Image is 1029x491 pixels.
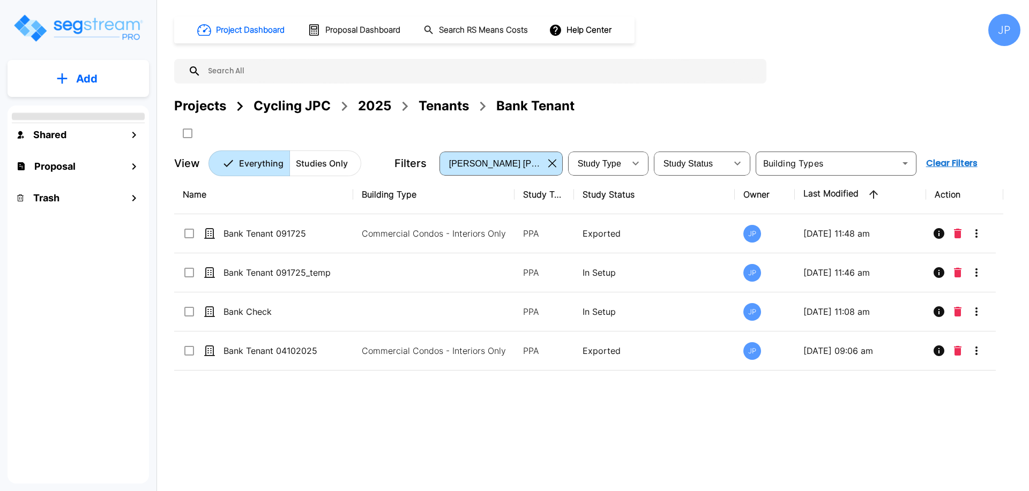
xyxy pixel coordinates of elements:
button: Studies Only [289,150,361,176]
div: Bank Tenant [496,96,575,116]
p: Bank Check [223,305,331,318]
div: Select [656,148,727,178]
p: [DATE] 11:08 am [803,305,918,318]
h1: Search RS Means Costs [439,24,528,36]
div: JP [743,342,761,360]
h1: Proposal Dashboard [325,24,400,36]
div: JP [743,264,761,282]
button: More-Options [966,340,987,361]
div: JP [743,225,761,243]
div: Select [442,148,544,178]
h1: Shared [33,127,66,142]
button: SelectAll [177,123,198,144]
button: More-Options [966,301,987,322]
button: Clear Filters [922,153,982,174]
div: Projects [174,96,226,116]
th: Owner [735,175,794,214]
button: More-Options [966,223,987,244]
h1: Project Dashboard [216,24,285,36]
input: Search All [201,59,761,84]
th: Last Modified [795,175,926,214]
button: Help Center [547,20,616,40]
button: Delete [950,223,966,244]
button: Proposal Dashboard [303,19,406,41]
p: PPA [523,227,565,240]
button: Delete [950,262,966,283]
img: Logo [12,13,144,43]
p: Bank Tenant 091725 [223,227,331,240]
button: Info [928,223,950,244]
div: Platform [208,150,361,176]
p: In Setup [583,266,727,279]
button: Open [898,156,913,171]
div: JP [743,303,761,321]
div: 2025 [358,96,391,116]
button: Search RS Means Costs [419,20,534,41]
div: JP [988,14,1020,46]
p: Bank Tenant 04102025 [223,344,331,357]
button: Info [928,340,950,361]
button: Everything [208,150,290,176]
h1: Proposal [34,159,76,173]
th: Building Type [353,175,514,214]
th: Study Status [574,175,735,214]
p: In Setup [583,305,727,318]
span: Study Type [578,159,621,168]
p: Add [76,71,98,87]
button: Delete [950,301,966,322]
p: PPA [523,344,565,357]
div: Select [570,148,625,178]
h1: Trash [33,191,59,205]
p: PPA [523,305,565,318]
input: Building Types [759,156,896,171]
button: Project Dashboard [193,18,290,42]
th: Name [174,175,353,214]
p: PPA [523,266,565,279]
p: Everything [239,157,284,170]
p: Commercial Condos - Interiors Only [362,344,506,357]
div: Cycling JPC [253,96,331,116]
p: View [174,155,200,171]
p: [DATE] 11:46 am [803,266,918,279]
button: Info [928,301,950,322]
p: Studies Only [296,157,348,170]
button: Info [928,262,950,283]
p: [DATE] 09:06 am [803,344,918,357]
p: Exported [583,227,727,240]
p: Exported [583,344,727,357]
p: Commercial Condos - Interiors Only [362,227,506,240]
button: Add [8,63,149,94]
span: Study Status [663,159,713,168]
button: Delete [950,340,966,361]
p: [DATE] 11:48 am [803,227,918,240]
button: More-Options [966,262,987,283]
th: Action [926,175,1004,214]
div: Tenants [419,96,469,116]
th: Study Type [514,175,574,214]
p: Bank Tenant 091725_template [223,266,331,279]
p: Filters [394,155,427,171]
